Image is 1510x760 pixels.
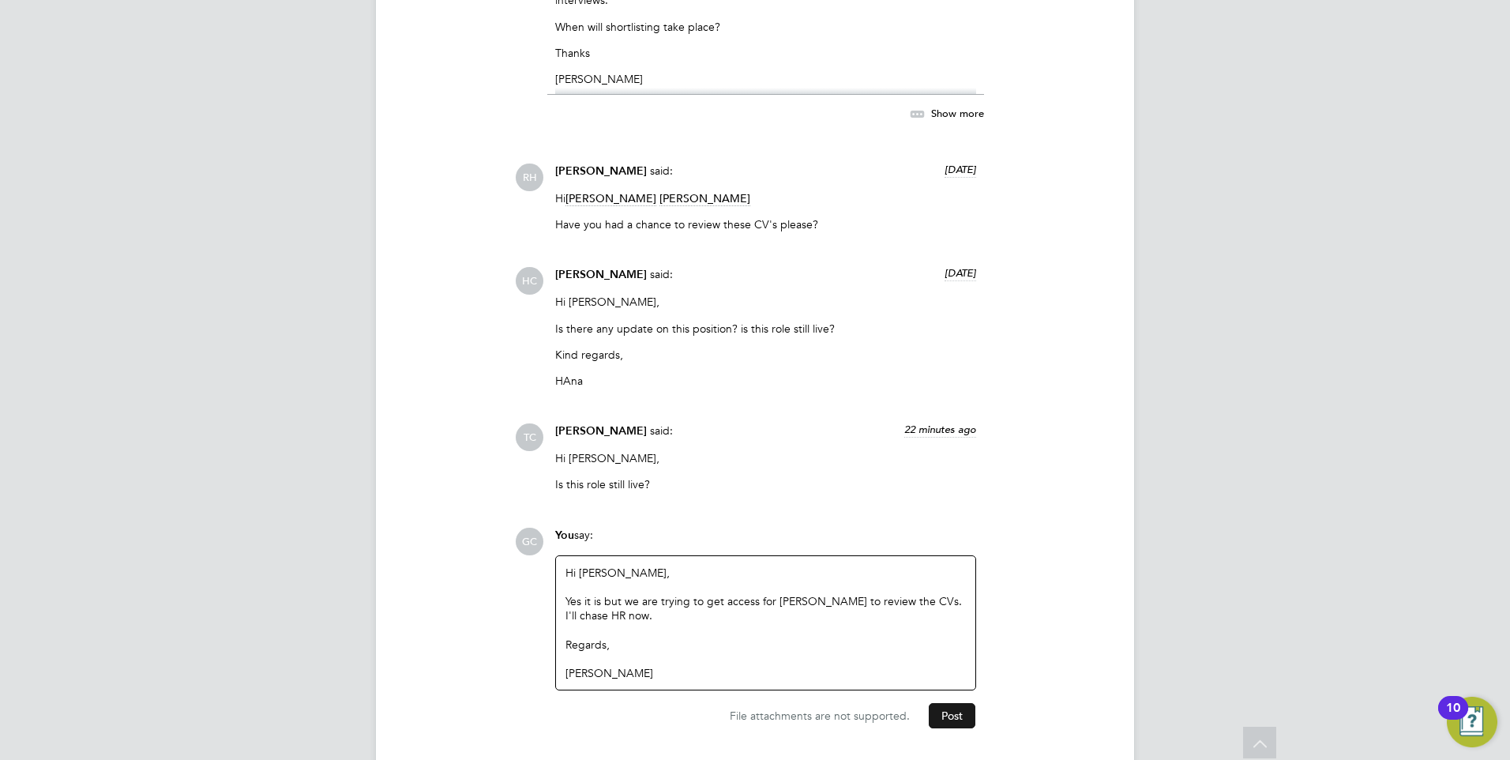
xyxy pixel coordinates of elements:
[516,528,543,555] span: GC
[555,477,976,491] p: Is this role still live?
[516,423,543,451] span: TC
[555,451,976,465] p: Hi [PERSON_NAME],
[555,46,976,60] p: Thanks
[1446,708,1460,728] div: 10
[565,566,966,681] div: Hi [PERSON_NAME],
[650,267,673,281] span: said:
[555,20,976,34] p: When will shortlisting take place?
[555,322,976,336] p: Is there any update on this position? is this role still live?
[565,666,966,680] div: [PERSON_NAME]
[555,217,976,231] p: Have you had a chance to review these CV's please?
[931,107,984,120] span: Show more
[945,266,976,280] span: [DATE]
[555,529,574,542] span: You
[730,709,910,723] span: File attachments are not supported.
[555,268,647,281] span: [PERSON_NAME]
[659,191,750,206] span: [PERSON_NAME]
[650,423,673,438] span: said:
[904,423,976,436] span: 22 minutes ago
[555,72,976,86] p: [PERSON_NAME]
[555,528,976,555] div: say:
[945,163,976,176] span: [DATE]
[516,267,543,295] span: HC
[555,374,976,388] p: HAna
[555,424,647,438] span: [PERSON_NAME]
[650,164,673,178] span: said:
[565,191,656,206] span: [PERSON_NAME]
[565,638,966,652] div: Regards,
[555,348,976,362] p: Kind regards,
[555,295,976,309] p: Hi [PERSON_NAME],
[1447,697,1497,747] button: Open Resource Center, 10 new notifications
[565,594,966,623] div: Yes it is but we are trying to get access for [PERSON_NAME] to review the CVs. I'll chase HR now.
[929,703,975,728] button: Post
[516,164,543,191] span: RH
[555,164,647,178] span: [PERSON_NAME]
[555,191,976,205] p: Hi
